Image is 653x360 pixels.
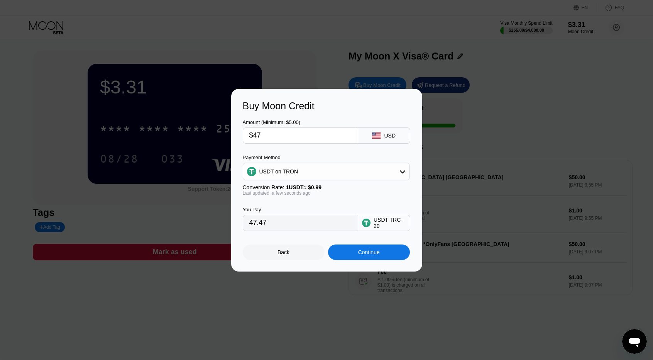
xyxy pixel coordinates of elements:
[374,217,406,229] div: USDT TRC-20
[259,168,298,175] div: USDT on TRON
[243,119,358,125] div: Amount (Minimum: $5.00)
[243,100,411,112] div: Buy Moon Credit
[243,184,410,190] div: Conversion Rate:
[243,164,409,179] div: USDT on TRON
[243,155,410,160] div: Payment Method
[358,249,380,255] div: Continue
[384,132,396,139] div: USD
[277,249,289,255] div: Back
[328,245,410,260] div: Continue
[622,329,647,354] iframe: Button to launch messaging window
[243,245,325,260] div: Back
[243,207,358,212] div: You Pay
[249,128,352,143] input: $0.00
[286,184,322,190] span: 1 USDT ≈ $0.99
[243,190,410,196] div: Last updated: a few seconds ago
